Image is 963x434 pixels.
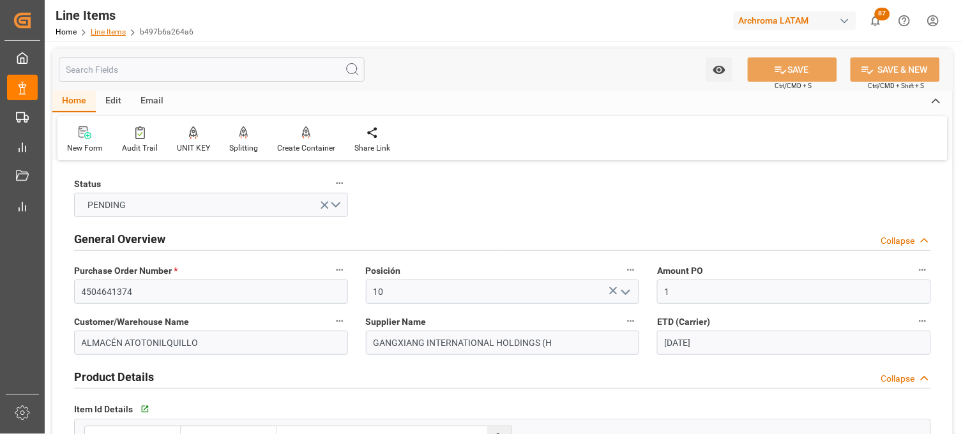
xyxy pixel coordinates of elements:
span: Supplier Name [366,315,427,329]
span: PENDING [82,198,133,212]
div: Line Items [56,6,193,25]
button: SAVE & NEW [851,57,940,82]
div: Edit [96,91,131,112]
span: Posición [366,264,401,278]
button: Status [331,175,348,191]
div: Audit Trail [122,142,158,154]
div: Share Link [354,142,390,154]
button: Customer/Warehouse Name [331,313,348,329]
button: Archroma LATAM [734,8,861,33]
div: Email [131,91,173,112]
h2: Product Details [74,368,154,385]
div: Collapse [881,372,915,385]
div: New Form [67,142,103,154]
h2: General Overview [74,230,165,248]
span: Item Id Details [74,403,133,416]
button: Posición [623,262,639,278]
span: Ctrl/CMD + Shift + S [868,81,925,91]
span: Amount PO [657,264,703,278]
div: Splitting [229,142,258,154]
a: Line Items [91,27,126,36]
button: SAVE [748,57,837,82]
span: Ctrl/CMD + S [775,81,812,91]
div: Create Container [277,142,335,154]
span: Customer/Warehouse Name [74,315,189,329]
span: Purchase Order Number [74,264,178,278]
div: Archroma LATAM [734,11,856,30]
span: 87 [875,8,890,20]
button: Amount PO [914,262,931,278]
div: Collapse [881,234,915,248]
button: open menu [74,193,348,217]
span: ETD (Carrier) [657,315,710,329]
span: Status [74,177,101,191]
button: Purchase Order Number * [331,262,348,278]
a: Home [56,27,77,36]
input: Type to search/select [366,280,640,304]
button: open menu [706,57,732,82]
button: Help Center [890,6,919,35]
div: UNIT KEY [177,142,210,154]
button: Supplier Name [623,313,639,329]
button: show 87 new notifications [861,6,890,35]
button: open menu [616,282,635,302]
button: ETD (Carrier) [914,313,931,329]
input: DD-MM-YYYY [657,331,931,355]
div: Home [52,91,96,112]
input: Search Fields [59,57,365,82]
